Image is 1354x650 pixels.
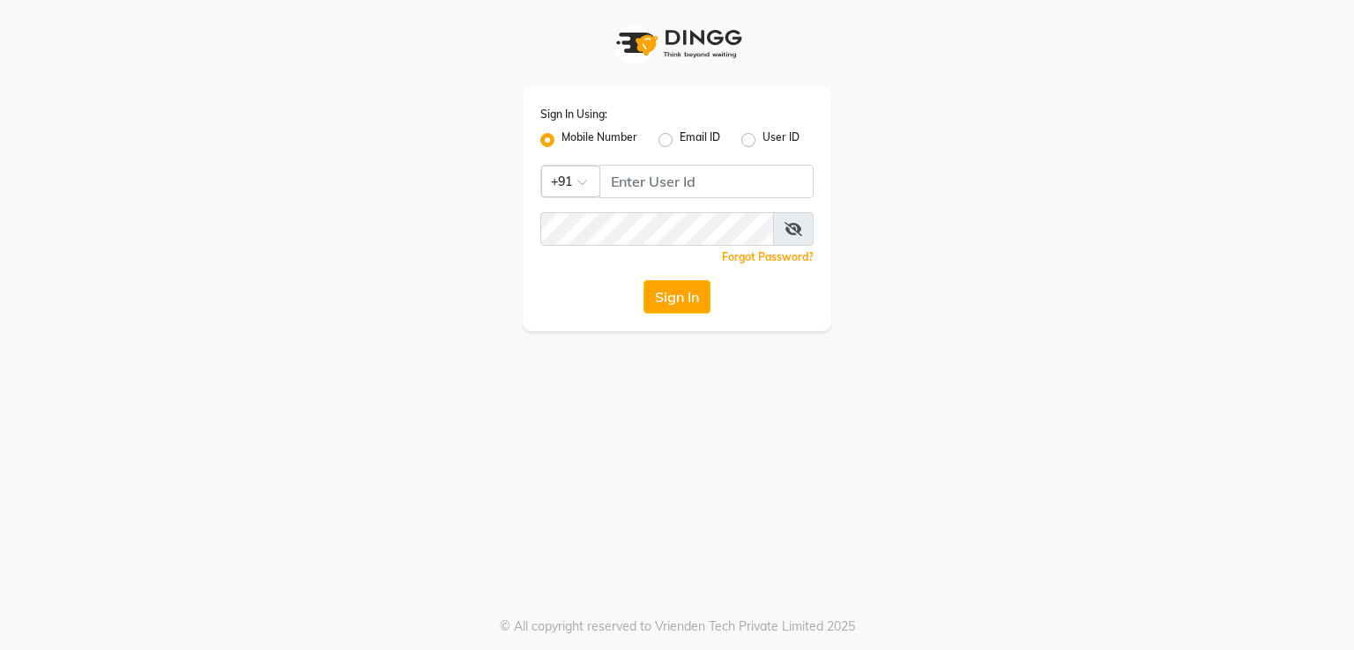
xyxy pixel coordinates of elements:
[599,165,814,198] input: Username
[606,18,748,70] img: logo1.svg
[680,129,720,151] label: Email ID
[644,280,710,314] button: Sign In
[763,129,800,151] label: User ID
[562,129,637,151] label: Mobile Number
[722,250,814,263] a: Forgot Password?
[540,212,774,246] input: Username
[540,107,607,122] label: Sign In Using:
